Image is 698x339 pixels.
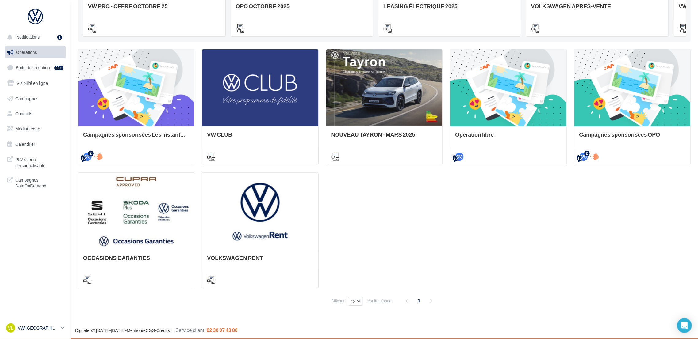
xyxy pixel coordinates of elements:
span: © [DATE]-[DATE] - - - [75,328,238,333]
span: Afficher [331,298,345,304]
div: Open Intercom Messenger [677,318,692,333]
span: Opérations [16,50,37,55]
span: Contacts [15,111,32,116]
div: VOLKSWAGEN RENT [207,255,313,267]
div: OPO OCTOBRE 2025 [236,3,368,15]
a: Campagnes DataOnDemand [4,173,67,191]
a: CGS [146,328,155,333]
a: Mentions [127,328,144,333]
span: Service client [175,327,204,333]
div: Campagnes sponsorisées OPO [579,131,685,144]
a: Visibilité en ligne [4,77,67,90]
a: Crédits [156,328,170,333]
span: Campagnes [15,96,39,101]
span: Notifications [16,34,40,40]
p: VW [GEOGRAPHIC_DATA] [18,325,59,331]
span: Visibilité en ligne [17,81,48,86]
div: 1 [57,35,62,40]
div: VW CLUB [207,131,313,144]
div: VW PRO - OFFRE OCTOBRE 25 [88,3,221,15]
div: 99+ [54,66,63,70]
div: NOUVEAU TAYRON - MARS 2025 [331,131,437,144]
span: PLV et print personnalisable [15,155,63,168]
span: 1 [414,296,424,306]
span: Calendrier [15,141,35,147]
a: PLV et print personnalisable [4,153,67,171]
div: Campagnes sponsorisées Les Instants VW Octobre [83,131,189,144]
div: VOLKSWAGEN APRES-VENTE [531,3,664,15]
a: Opérations [4,46,67,59]
span: Boîte de réception [16,65,50,70]
button: 12 [348,297,363,306]
div: Opération libre [455,131,561,144]
a: Boîte de réception99+ [4,61,67,74]
span: VL [8,325,13,331]
a: Médiathèque [4,122,67,135]
span: 12 [351,299,355,304]
a: Campagnes [4,92,67,105]
span: Médiathèque [15,126,40,131]
div: 2 [88,151,94,156]
span: 02 30 07 43 80 [207,327,238,333]
span: Campagnes DataOnDemand [15,176,63,189]
div: 2 [584,151,590,156]
a: Calendrier [4,138,67,151]
a: Digitaleo [75,328,92,333]
a: VL VW [GEOGRAPHIC_DATA] [5,322,66,334]
span: résultats/page [366,298,392,304]
div: OCCASIONS GARANTIES [83,255,189,267]
div: LEASING ÉLECTRIQUE 2025 [383,3,516,15]
a: Contacts [4,107,67,120]
button: Notifications 1 [4,31,64,43]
